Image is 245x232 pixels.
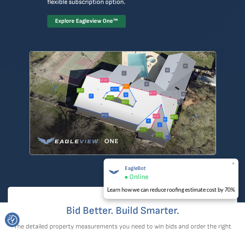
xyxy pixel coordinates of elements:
[107,186,235,194] div: Learn how we can reduce roofing estimate cost by 70%
[129,173,149,181] span: Online
[232,160,235,167] span: ×
[8,206,237,216] h2: Bid Better. Build Smarter.
[107,165,121,179] img: EagleBot
[47,15,126,28] a: Explore Eagleview One™
[7,215,17,225] button: Consent Preferences
[125,165,148,172] span: EagleBot
[7,215,17,225] img: Revisit consent button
